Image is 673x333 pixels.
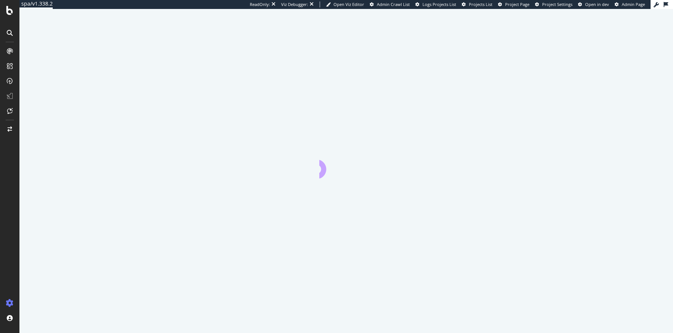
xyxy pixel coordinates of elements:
[422,1,456,7] span: Logs Projects List
[462,1,492,7] a: Projects List
[542,1,572,7] span: Project Settings
[319,152,373,178] div: animation
[615,1,645,7] a: Admin Page
[505,1,529,7] span: Project Page
[415,1,456,7] a: Logs Projects List
[535,1,572,7] a: Project Settings
[469,1,492,7] span: Projects List
[326,1,364,7] a: Open Viz Editor
[585,1,609,7] span: Open in dev
[250,1,270,7] div: ReadOnly:
[578,1,609,7] a: Open in dev
[281,1,308,7] div: Viz Debugger:
[622,1,645,7] span: Admin Page
[334,1,364,7] span: Open Viz Editor
[498,1,529,7] a: Project Page
[377,1,410,7] span: Admin Crawl List
[370,1,410,7] a: Admin Crawl List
